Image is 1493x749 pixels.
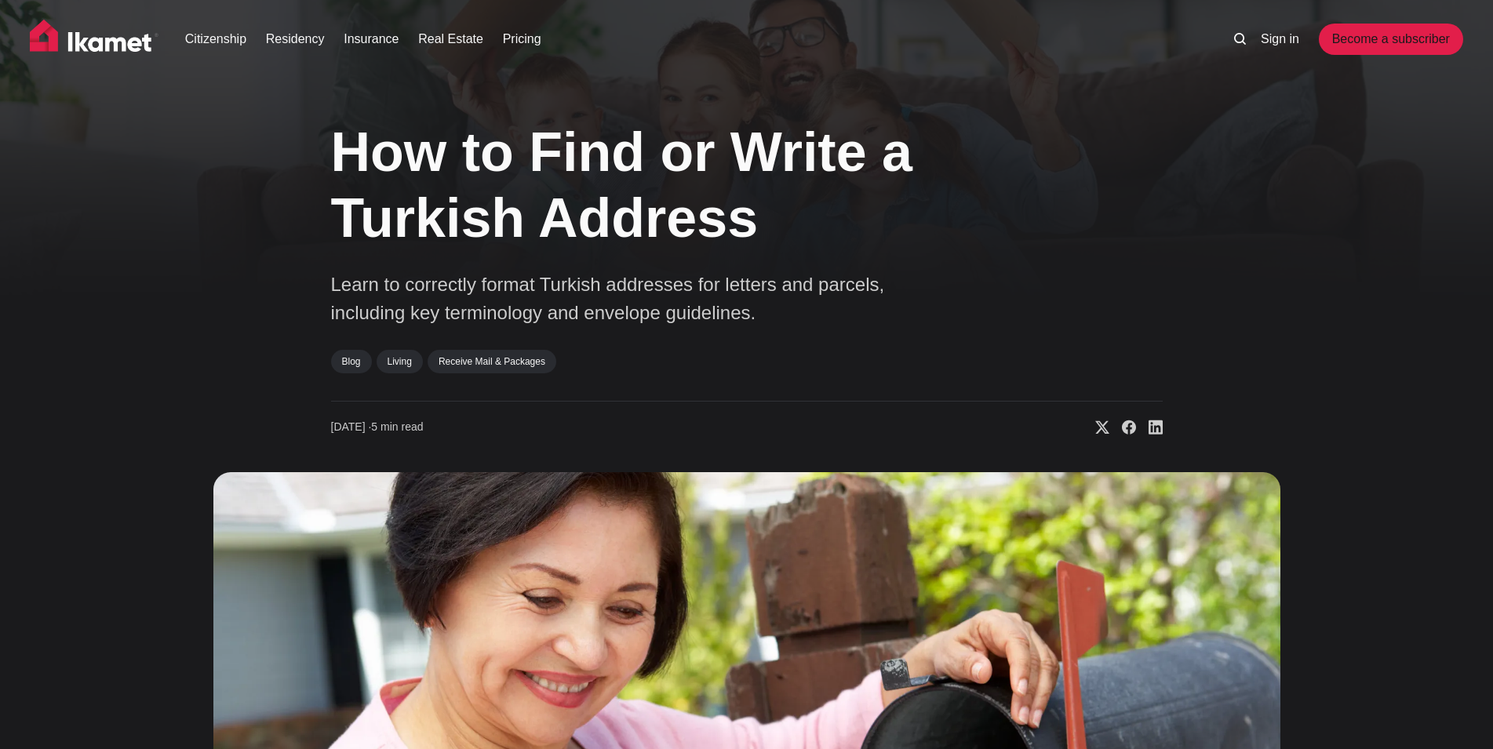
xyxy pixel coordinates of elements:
[418,30,483,49] a: Real Estate
[331,119,1006,251] h1: How to Find or Write a Turkish Address
[1136,420,1163,435] a: Share on Linkedin
[377,350,423,373] a: Living
[331,420,372,433] span: [DATE] ∙
[266,30,325,49] a: Residency
[331,271,959,327] p: Learn to correctly format Turkish addresses for letters and parcels, including key terminology an...
[1109,420,1136,435] a: Share on Facebook
[331,420,424,435] time: 5 min read
[1083,420,1109,435] a: Share on X
[344,30,399,49] a: Insurance
[428,350,556,373] a: Receive Mail & Packages
[185,30,246,49] a: Citizenship
[30,20,158,59] img: Ikamet home
[331,350,372,373] a: Blog
[1261,30,1299,49] a: Sign in
[1319,24,1463,55] a: Become a subscriber
[503,30,541,49] a: Pricing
